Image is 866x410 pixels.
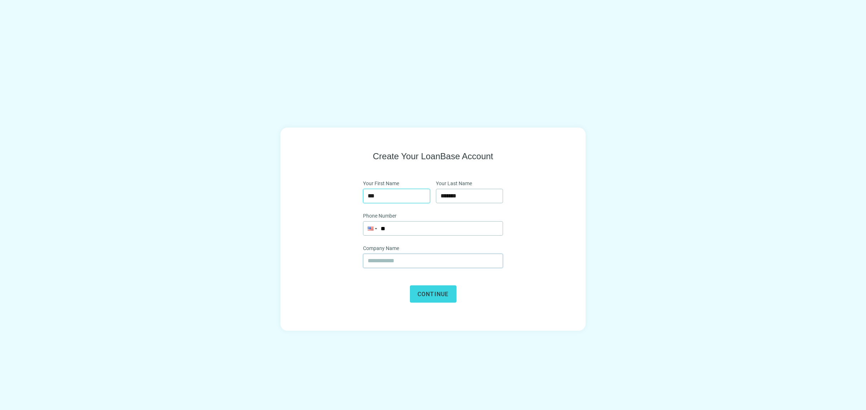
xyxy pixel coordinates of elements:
[363,179,404,187] label: Your First Name
[436,179,477,187] label: Your Last Name
[363,244,404,252] label: Company Name
[373,151,493,162] span: Create Your LoanBase Account
[417,291,449,298] span: Continue
[410,285,456,303] button: Continue
[363,212,401,220] label: Phone Number
[363,222,377,235] div: United States: + 1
